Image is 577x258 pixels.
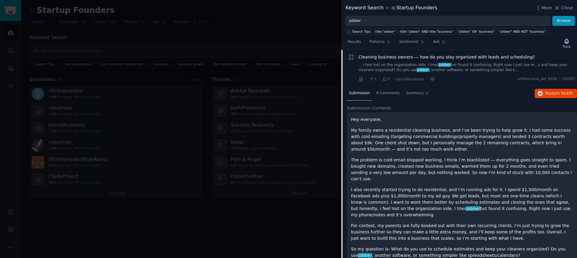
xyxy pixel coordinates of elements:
div: "jobber" AND NOT "business" [499,29,545,34]
span: u/Otherwise_Ad_9588 [517,76,557,82]
div: title:"jobber" [375,29,395,34]
a: Ask [431,37,448,49]
a: ... I feel lost on the organization side. I triedjobberbut found it confusing. Right now I just u... [359,62,575,73]
span: Summary [406,91,424,96]
span: jobber [466,206,481,211]
div: "jobber" OR "business" [458,29,494,34]
button: Search Tips [346,28,372,35]
p: My family owns a residential cleaning business, and I’ve been trying to help grow it. I had some ... [351,127,573,152]
a: title:"jobber" [374,28,397,35]
a: Results [346,37,363,49]
p: For context, my parents are fully booked out with their own recurring clients. I’m just trying to... [351,223,573,241]
span: Search Tips [352,29,371,34]
span: 1 [369,76,377,82]
a: "jobber" AND NOT "business" [498,28,547,35]
div: Track [563,44,571,49]
span: jobber [417,68,429,72]
div: Keyword Search Startup Founders [346,4,437,12]
div: title:"jobber" AND title:"business" [400,29,453,34]
span: Sentiment [399,39,418,45]
span: Results [348,39,361,45]
span: 9 [382,76,390,82]
span: in [386,5,389,11]
span: jobber [358,253,372,258]
span: · [379,76,380,82]
span: · [392,76,393,82]
a: title:"jobber" AND title:"business" [399,28,454,35]
a: Sentiment [397,37,427,49]
span: Submission Contents [347,105,391,111]
span: on Reddit [555,91,573,95]
span: · [426,76,427,82]
button: Track [560,37,573,49]
button: Close [554,5,573,11]
span: Ask [433,39,440,45]
button: Replyon Reddit [535,89,577,98]
p: I also recently started trying to do residential, and I’m running ads for it. I spend $1,500/mont... [351,187,573,218]
input: Try a keyword related to your business [346,16,550,26]
a: Patterns [367,37,393,49]
span: More [542,5,552,11]
a: Cleaning business owners — how do you stay organized with leads and scheduling? [359,54,535,60]
span: [DATE] [563,76,575,82]
span: Patterns [369,39,384,45]
span: r/smallbusiness [395,77,424,81]
span: Submission [349,91,370,96]
span: · [559,76,560,82]
span: 9 Comments [376,91,400,96]
span: · [366,76,367,82]
span: Reply [545,91,573,96]
span: jobber [438,63,451,67]
button: Browse [552,16,575,26]
p: The problem is cold email stopped working. I think I’m blacklisted — everything goes straight to ... [351,157,573,182]
a: "jobber" OR "business" [457,28,496,35]
span: Close [561,5,573,11]
p: Hey everyone, [351,116,573,123]
button: More [535,5,552,11]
